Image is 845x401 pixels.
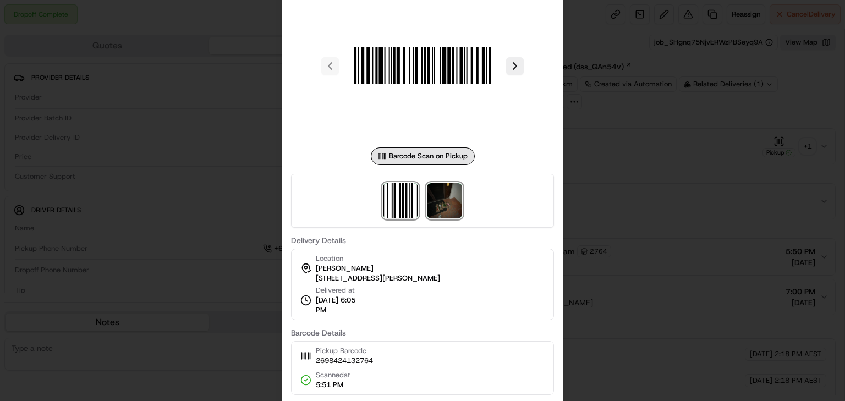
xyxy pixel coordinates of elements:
span: Pickup Barcode [316,346,373,356]
img: photo_proof_of_delivery image [427,183,462,218]
div: Barcode Scan on Pickup [371,147,475,165]
img: barcode_scan_on_pickup image [383,183,418,218]
label: Delivery Details [291,237,554,244]
span: [PERSON_NAME] [316,263,374,273]
span: Scanned at [316,370,350,380]
span: 2698424132764 [316,356,373,366]
span: 5:51 PM [316,380,350,390]
label: Barcode Details [291,329,554,337]
span: [DATE] 6:05 PM [316,295,366,315]
span: [STREET_ADDRESS][PERSON_NAME] [316,273,440,283]
span: Location [316,254,343,263]
span: Delivered at [316,285,366,295]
